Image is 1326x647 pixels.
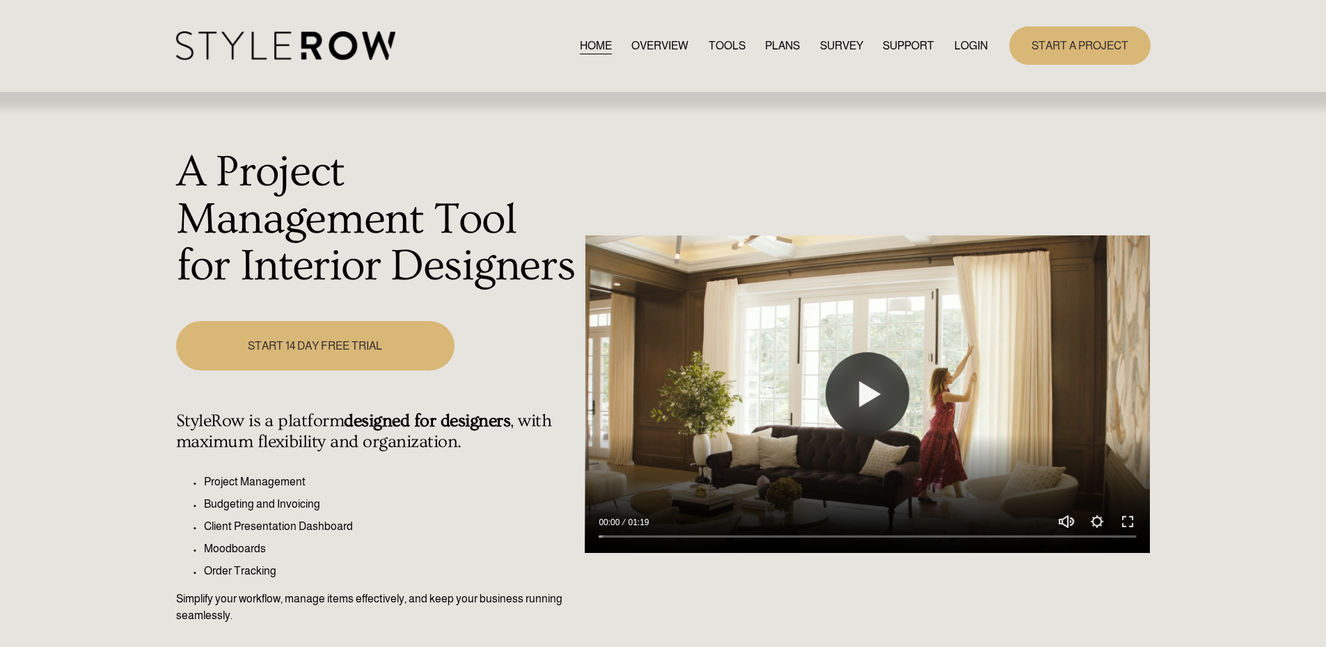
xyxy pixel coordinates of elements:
a: OVERVIEW [631,36,688,55]
a: LOGIN [954,36,988,55]
a: folder dropdown [883,36,934,55]
p: Budgeting and Invoicing [204,496,578,513]
a: START 14 DAY FREE TRIAL [176,321,455,371]
p: Client Presentation Dashboard [204,518,578,535]
input: Seek [599,532,1136,542]
p: Moodboards [204,540,578,557]
p: Order Tracking [204,563,578,579]
h1: A Project Management Tool for Interior Designers [176,149,578,290]
a: SURVEY [820,36,863,55]
h4: StyleRow is a platform , with maximum flexibility and organization. [176,411,578,453]
strong: designed for designers [344,411,510,431]
div: Current time [599,515,623,529]
span: SUPPORT [883,38,934,54]
a: TOOLS [709,36,745,55]
button: Play [826,352,909,436]
p: Simplify your workflow, manage items effectively, and keep your business running seamlessly. [176,591,578,624]
div: Duration [623,515,652,529]
a: HOME [580,36,612,55]
a: PLANS [765,36,800,55]
img: StyleRow [176,31,395,60]
a: START A PROJECT [1009,26,1151,65]
p: Project Management [204,474,578,490]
